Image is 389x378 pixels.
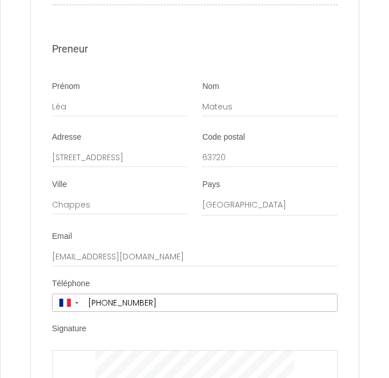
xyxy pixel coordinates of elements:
label: Ville [52,179,67,190]
input: +33 6 12 34 56 78 [84,294,337,311]
label: Adresse [52,132,81,143]
label: Signature [52,323,86,335]
h2: Preneur [52,40,338,57]
label: Code postal [202,132,245,143]
label: Email [52,231,72,242]
span: ▼ [74,300,80,305]
label: Prénom [52,81,80,92]
label: Pays [202,179,220,190]
label: Téléphone [52,278,90,290]
label: Nom [202,81,219,92]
